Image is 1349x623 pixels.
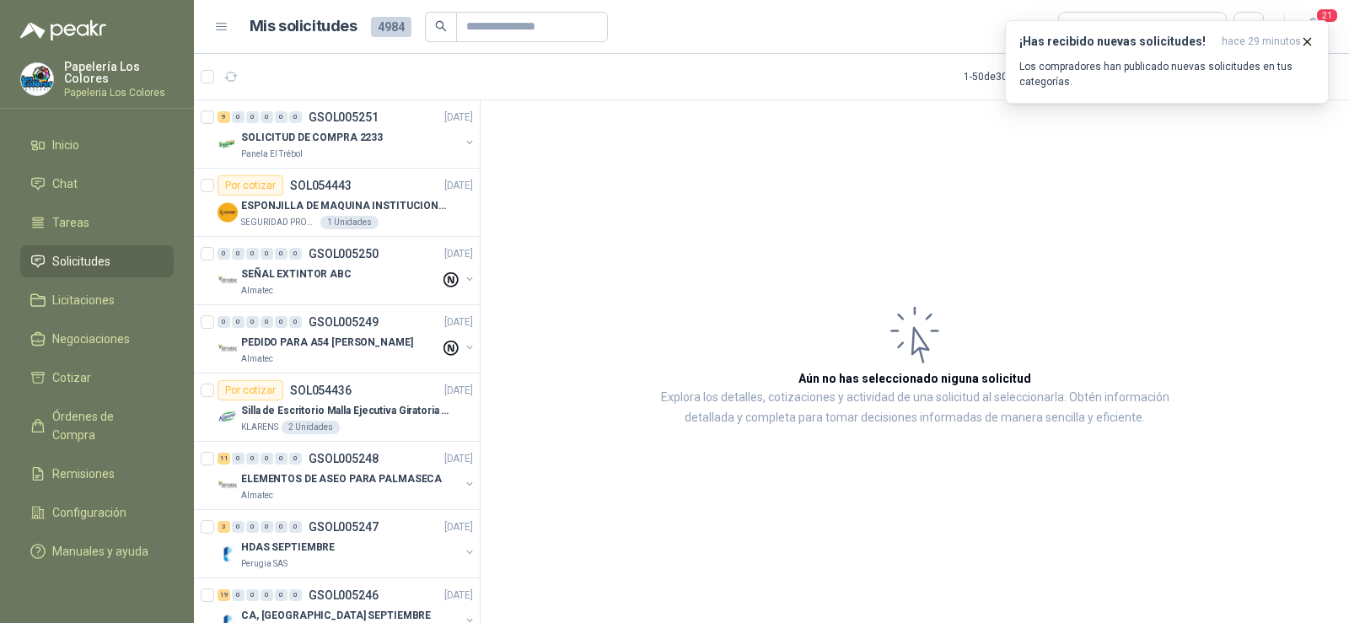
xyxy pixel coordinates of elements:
p: GSOL005247 [309,521,379,533]
div: 0 [275,111,288,123]
p: Papelería Los Colores [64,61,174,84]
span: Tareas [52,213,89,232]
div: 0 [232,589,245,601]
p: Panela El Trébol [241,148,303,161]
p: [DATE] [444,314,473,330]
div: 0 [261,453,273,465]
a: Por cotizarSOL054443[DATE] Company LogoESPONJILLA DE MAQUINA INSTITUCIONAL-NEGRA X 12 UNIDADESSEG... [194,169,480,237]
a: Cotizar [20,362,174,394]
p: Almatec [241,284,273,298]
div: 3 [218,521,230,533]
div: 1 Unidades [320,216,379,229]
span: Órdenes de Compra [52,407,158,444]
a: 11 0 0 0 0 0 GSOL005248[DATE] Company LogoELEMENTOS DE ASEO PARA PALMASECAAlmatec [218,448,476,502]
div: 0 [275,248,288,260]
img: Company Logo [218,407,238,427]
a: Inicio [20,129,174,161]
p: Silla de Escritorio Malla Ejecutiva Giratoria Cromada con Reposabrazos Fijo Negra [241,403,451,419]
p: KLARENS [241,421,278,434]
img: Company Logo [218,271,238,291]
img: Company Logo [218,339,238,359]
span: Inicio [52,136,79,154]
span: Licitaciones [52,291,115,309]
p: [DATE] [444,246,473,262]
div: 0 [218,248,230,260]
p: HDAS SEPTIEMBRE [241,540,335,556]
div: 11 [218,453,230,465]
button: 21 [1298,12,1329,42]
span: Solicitudes [52,252,110,271]
p: SOL054436 [290,384,352,396]
a: Tareas [20,207,174,239]
a: 3 0 0 0 0 0 GSOL005247[DATE] Company LogoHDAS SEPTIEMBREPerugia SAS [218,517,476,571]
a: Chat [20,168,174,200]
div: 0 [275,521,288,533]
a: Licitaciones [20,284,174,316]
p: PEDIDO PARA A54 [PERSON_NAME] [241,335,413,351]
p: ELEMENTOS DE ASEO PARA PALMASECA [241,471,442,487]
a: Por cotizarSOL054436[DATE] Company LogoSilla de Escritorio Malla Ejecutiva Giratoria Cromada con ... [194,373,480,442]
div: 0 [246,316,259,328]
a: Órdenes de Compra [20,400,174,451]
a: 0 0 0 0 0 0 GSOL005249[DATE] Company LogoPEDIDO PARA A54 [PERSON_NAME]Almatec [218,312,476,366]
span: Chat [52,175,78,193]
span: Cotizar [52,368,91,387]
p: SOL054443 [290,180,352,191]
span: 4984 [371,17,411,37]
p: [DATE] [444,178,473,194]
p: GSOL005251 [309,111,379,123]
div: Por cotizar [218,380,283,400]
div: 0 [232,111,245,123]
div: 0 [289,111,302,123]
p: ESPONJILLA DE MAQUINA INSTITUCIONAL-NEGRA X 12 UNIDADES [241,198,451,214]
a: Configuración [20,497,174,529]
span: Manuales y ayuda [52,542,148,561]
span: Configuración [52,503,126,522]
h3: ¡Has recibido nuevas solicitudes! [1019,35,1215,49]
div: 0 [246,248,259,260]
p: [DATE] [444,383,473,399]
h3: Aún no has seleccionado niguna solicitud [798,369,1031,388]
span: hace 29 minutos [1222,35,1301,49]
img: Company Logo [218,544,238,564]
span: search [435,20,447,32]
div: 9 [218,111,230,123]
p: [DATE] [444,451,473,467]
div: 0 [261,111,273,123]
a: 9 0 0 0 0 0 GSOL005251[DATE] Company LogoSOLICITUD DE COMPRA 2233Panela El Trébol [218,107,476,161]
div: 0 [232,316,245,328]
div: Todas [1069,18,1104,36]
a: Negociaciones [20,323,174,355]
div: 0 [246,453,259,465]
div: 0 [289,453,302,465]
img: Company Logo [21,63,53,95]
p: GSOL005250 [309,248,379,260]
img: Company Logo [218,475,238,496]
div: 0 [246,589,259,601]
div: 0 [261,316,273,328]
div: 0 [261,248,273,260]
div: 2 Unidades [282,421,340,434]
div: Por cotizar [218,175,283,196]
p: Los compradores han publicado nuevas solicitudes en tus categorías. [1019,59,1314,89]
p: [DATE] [444,588,473,604]
div: 1 - 50 de 3098 [964,63,1073,90]
div: 0 [232,248,245,260]
p: GSOL005248 [309,453,379,465]
img: Company Logo [218,202,238,223]
div: 0 [246,111,259,123]
a: 0 0 0 0 0 0 GSOL005250[DATE] Company LogoSEÑAL EXTINTOR ABCAlmatec [218,244,476,298]
div: 0 [275,316,288,328]
p: SEÑAL EXTINTOR ABC [241,266,352,282]
p: Almatec [241,352,273,366]
div: 0 [289,248,302,260]
div: 0 [275,589,288,601]
p: [DATE] [444,519,473,535]
span: Negociaciones [52,330,130,348]
img: Logo peakr [20,20,106,40]
p: SOLICITUD DE COMPRA 2233 [241,130,383,146]
p: SEGURIDAD PROVISER LTDA [241,216,317,229]
p: Perugia SAS [241,557,288,571]
a: Manuales y ayuda [20,535,174,567]
div: 0 [289,521,302,533]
